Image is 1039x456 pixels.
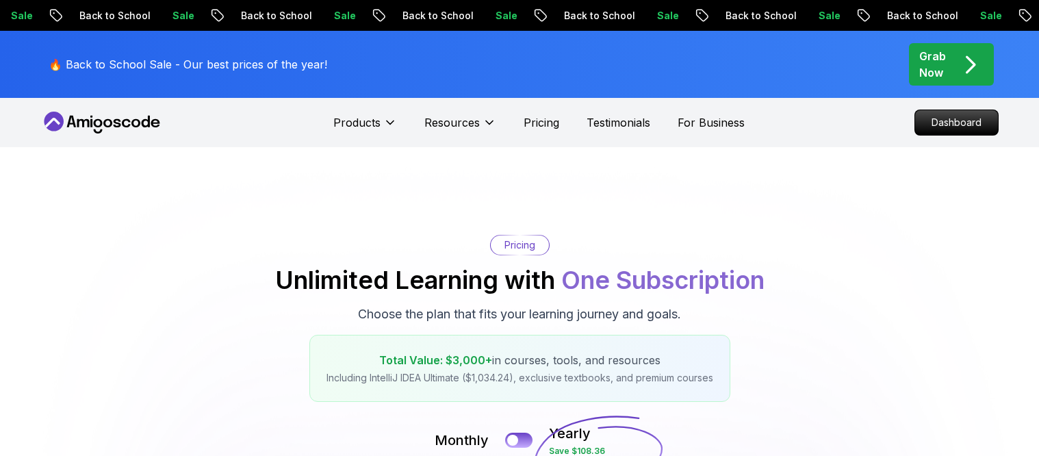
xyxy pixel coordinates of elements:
p: Sale [969,9,1012,23]
p: Sale [322,9,366,23]
p: Back to School [391,9,484,23]
p: Sale [161,9,205,23]
p: Dashboard [915,110,998,135]
p: in courses, tools, and resources [326,352,713,368]
a: Testimonials [587,114,650,131]
a: Dashboard [914,110,999,136]
p: Back to School [714,9,807,23]
a: Pricing [524,114,559,131]
button: Products [333,114,397,142]
p: Sale [484,9,528,23]
p: Monthly [435,431,489,450]
p: Back to School [68,9,161,23]
p: Pricing [504,238,535,252]
p: Including IntelliJ IDEA Ultimate ($1,034.24), exclusive textbooks, and premium courses [326,371,713,385]
p: Choose the plan that fits your learning journey and goals. [358,305,681,324]
p: 🔥 Back to School Sale - Our best prices of the year! [49,56,327,73]
p: Back to School [552,9,645,23]
p: Sale [645,9,689,23]
p: Back to School [875,9,969,23]
p: Sale [807,9,851,23]
span: Total Value: $3,000+ [379,353,492,367]
span: One Subscription [561,265,765,295]
p: Resources [424,114,480,131]
h2: Unlimited Learning with [275,266,765,294]
a: For Business [678,114,745,131]
p: Back to School [229,9,322,23]
p: Grab Now [919,48,946,81]
p: Products [333,114,381,131]
button: Resources [424,114,496,142]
